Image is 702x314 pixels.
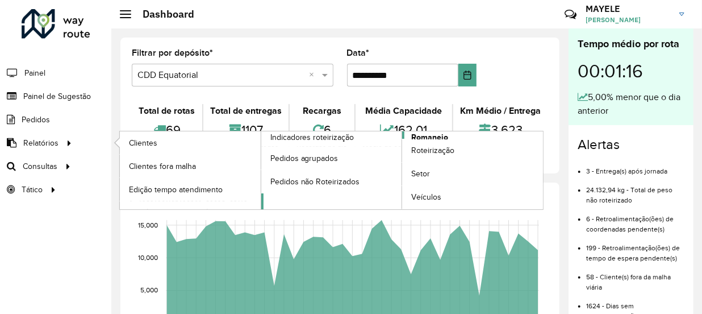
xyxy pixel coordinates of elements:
li: 199 - Retroalimentação(ões) de tempo de espera pendente(s) [586,234,684,263]
span: Indicadores roteirização [270,131,354,143]
h3: MAYELE [586,3,671,14]
span: Clear all [310,68,319,82]
a: Pedidos não Roteirizados [261,170,402,193]
a: Roteirização [402,139,543,162]
div: Recargas [292,104,352,118]
div: 6 [292,118,352,142]
text: 5,000 [140,287,158,294]
div: Média Capacidade [358,104,450,118]
div: Tempo médio por rota [578,36,684,52]
h2: Dashboard [131,8,194,20]
a: Indicadores roteirização [120,131,402,209]
span: Tático [22,184,43,196]
span: Pedidos [22,114,50,126]
div: 162,01 [358,118,450,142]
li: 58 - Cliente(s) fora da malha viária [586,263,684,292]
div: 1107 [206,118,286,142]
h4: Alertas [578,137,684,153]
div: 69 [135,118,199,142]
span: Setor [411,168,430,180]
div: 5,00% menor que o dia anterior [578,90,684,118]
div: 00:01:16 [578,52,684,90]
li: 24.132,94 kg - Total de peso não roteirizado [586,176,684,205]
li: 6 - Retroalimentação(ões) de coordenadas pendente(s) [586,205,684,234]
button: Choose Date [458,64,477,86]
a: Romaneio [261,131,544,209]
span: Clientes [129,137,157,149]
a: Pedidos agrupados [261,147,402,170]
span: Romaneio [411,131,448,143]
span: Edição tempo atendimento [129,184,223,196]
span: Relatórios [23,137,58,149]
span: Veículos [411,191,441,203]
div: 3,623 [456,118,545,142]
span: Roteirização [411,144,454,156]
span: [PERSON_NAME] [586,15,671,25]
text: 15,000 [138,221,158,229]
span: Painel de Sugestão [23,90,91,102]
a: Contato Rápido [558,2,583,27]
div: Km Médio / Entrega [456,104,545,118]
text: 10,000 [138,254,158,261]
span: Pedidos agrupados [270,152,339,164]
a: Clientes [120,131,261,154]
a: Edição tempo atendimento [120,178,261,201]
a: Veículos [402,186,543,209]
span: Consultas [23,160,57,172]
li: 3 - Entrega(s) após jornada [586,158,684,176]
span: Painel [24,67,45,79]
div: Total de entregas [206,104,286,118]
span: Clientes fora malha [129,160,196,172]
span: Pedidos não Roteirizados [270,176,360,188]
a: Setor [402,163,543,185]
label: Data [347,46,370,60]
label: Filtrar por depósito [132,46,213,60]
a: Clientes fora malha [120,155,261,177]
div: Total de rotas [135,104,199,118]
